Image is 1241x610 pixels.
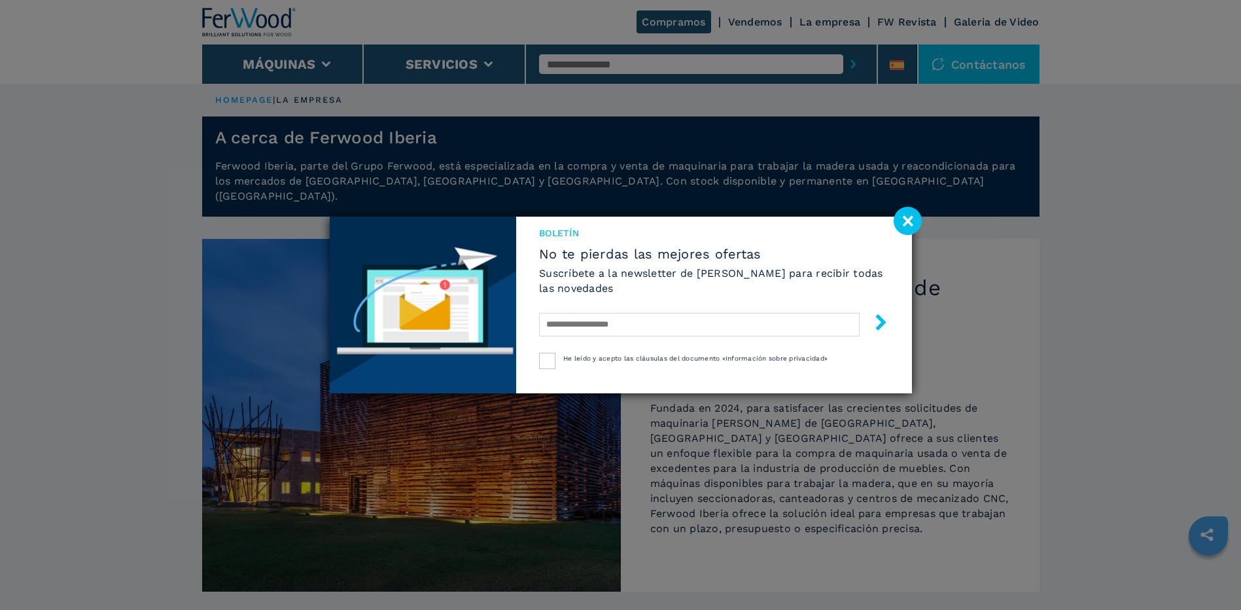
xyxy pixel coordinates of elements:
span: No te pierdas las mejores ofertas [539,246,888,262]
button: submit-button [860,309,889,340]
span: Boletín [539,226,888,240]
span: He leído y acepto las cláusulas del documento «Información sobre privacidad» [563,355,828,362]
img: Newsletter image [330,217,517,393]
h6: Suscríbete a la newsletter de [PERSON_NAME] para recibir todas las novedades [539,266,888,296]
